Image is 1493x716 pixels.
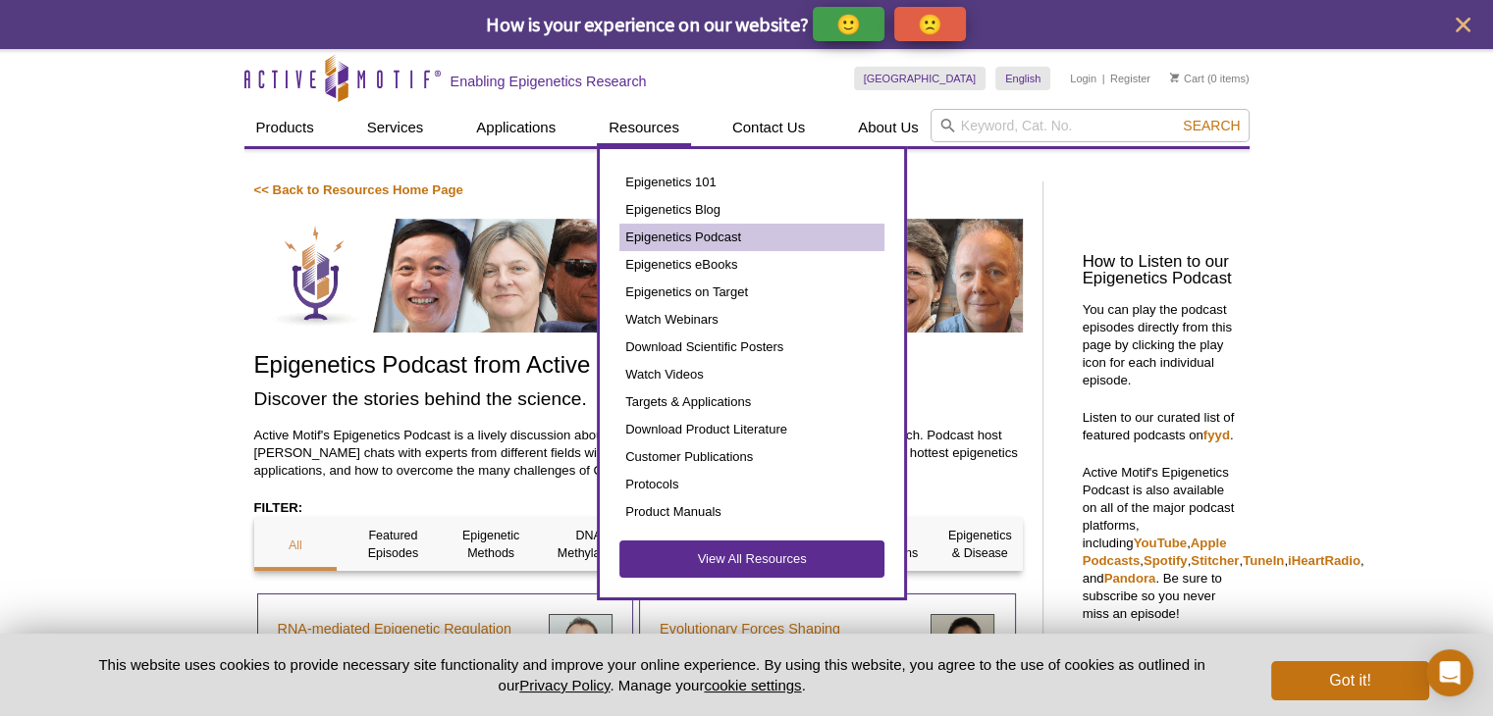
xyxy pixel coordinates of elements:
input: Keyword, Cat. No. [931,109,1250,142]
p: All [254,537,338,554]
a: Resources [597,109,691,146]
h1: Epigenetics Podcast from Active Motif [254,352,1023,381]
a: Spotify [1144,553,1188,568]
h3: How to Listen to our Epigenetics Podcast [1083,254,1240,287]
a: Product Manuals [619,498,884,526]
h2: Discover the stories behind the science. [254,385,1023,412]
a: Protocols [619,471,884,498]
li: | [1102,67,1105,90]
a: Privacy Policy [519,677,610,693]
a: Services [355,109,436,146]
button: Got it! [1271,661,1428,700]
a: Targets & Applications [619,388,884,416]
button: Search [1177,117,1246,134]
img: Your Cart [1170,73,1179,82]
a: Pandora [1104,571,1156,586]
a: Download Scientific Posters [619,333,884,361]
div: Open Intercom Messenger [1426,649,1473,696]
a: Epigenetics Podcast [619,224,884,251]
p: You can play the podcast episodes directly from this page by clicking the play icon for each indi... [1083,301,1240,389]
a: [GEOGRAPHIC_DATA] [854,67,986,90]
a: iHeartRadio [1288,553,1360,568]
a: Customer Publications [619,443,884,471]
a: Watch Webinars [619,306,884,333]
a: Epigenetics 101 [619,169,884,196]
a: Download Product Literature [619,416,884,443]
button: close [1451,13,1475,37]
img: Discover the stories behind the science. [254,219,1023,332]
a: Epigenetics Blog [619,196,884,224]
li: (0 items) [1170,67,1250,90]
a: RNA-mediated Epigenetic Regulation [278,617,511,640]
h2: Enabling Epigenetics Research [451,73,647,90]
a: Login [1070,72,1096,85]
a: Epigenetics on Target [619,279,884,306]
a: Watch Videos [619,361,884,388]
a: Products [244,109,326,146]
p: Epigenetic Methods [450,527,533,562]
p: Featured Episodes [351,527,435,562]
a: << Back to Resources Home Page [254,182,463,197]
strong: FILTER: [254,500,303,515]
a: Register [1110,72,1150,85]
button: cookie settings [704,677,801,693]
a: Cart [1170,72,1204,85]
a: View All Resources [619,540,884,578]
a: Applications [464,109,567,146]
span: How is your experience on our website? [486,12,809,36]
a: Evolutionary Forces Shaping Mammalian Gene Regulation [660,617,916,664]
a: TuneIn [1243,553,1284,568]
img: Emily Wong headshot [931,614,994,678]
a: YouTube [1134,536,1187,550]
p: Listen to our curated list of featured podcasts on . [1083,409,1240,444]
p: DNA Methylation [547,527,630,562]
a: About Us [846,109,931,146]
p: 🙁 [918,12,942,36]
p: This website uses cookies to provide necessary site functionality and improve your online experie... [65,654,1240,695]
a: English [995,67,1050,90]
a: Epigenetics eBooks [619,251,884,279]
a: Apple Podcasts [1083,536,1227,568]
p: Active Motif's Epigenetics Podcast is a lively discussion about the latest tips and techniques fo... [254,427,1023,480]
p: Epigenetics & Disease [938,527,1022,562]
a: Stitcher [1191,553,1239,568]
p: Active Motif's Epigenetics Podcast is also available on all of the major podcast platforms, inclu... [1083,464,1240,623]
p: 🙂 [836,12,861,36]
a: Contact Us [720,109,817,146]
span: Search [1183,118,1240,133]
a: fyyd [1203,428,1230,442]
img: Emily Wong headshot [549,614,613,678]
